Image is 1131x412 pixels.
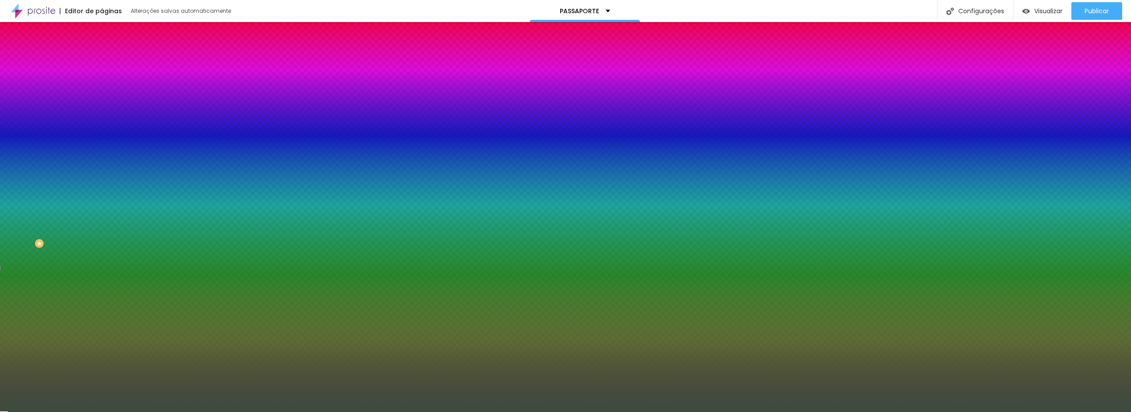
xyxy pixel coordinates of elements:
font: PASSAPORTE [560,7,599,15]
font: Editor de páginas [65,7,122,15]
img: view-1.svg [1022,7,1030,15]
img: Ícone [946,7,954,15]
font: Alterações salvas automaticamente [131,7,231,15]
font: Visualizar [1034,7,1063,15]
font: Publicar [1085,7,1109,15]
font: Configurações [958,7,1004,15]
button: Publicar [1071,2,1122,20]
button: Visualizar [1013,2,1071,20]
